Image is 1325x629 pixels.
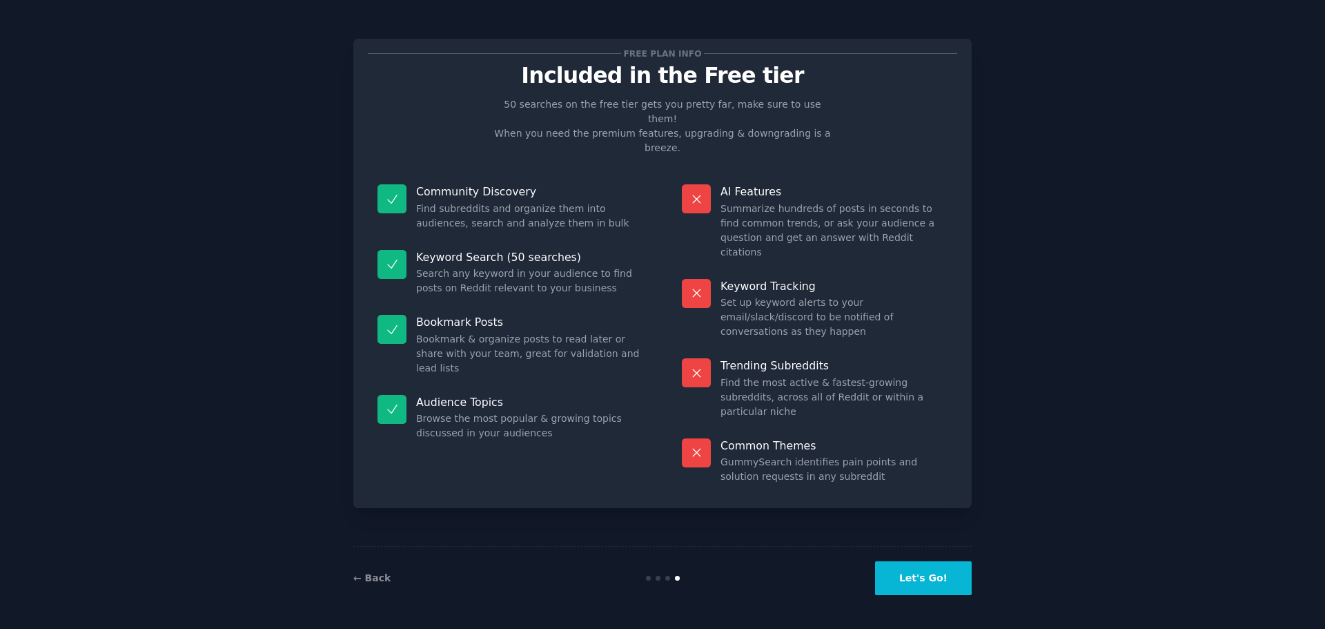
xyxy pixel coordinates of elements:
dd: Find subreddits and organize them into audiences, search and analyze them in bulk [416,202,643,231]
dd: Browse the most popular & growing topics discussed in your audiences [416,412,643,441]
p: Bookmark Posts [416,315,643,329]
button: Let's Go! [875,561,972,595]
p: Audience Topics [416,395,643,409]
dd: Summarize hundreds of posts in seconds to find common trends, or ask your audience a question and... [720,202,948,260]
span: Free plan info [621,46,704,61]
p: Community Discovery [416,184,643,199]
dd: Bookmark & organize posts to read later or share with your team, great for validation and lead lists [416,332,643,376]
a: ← Back [353,572,391,583]
dd: GummySearch identifies pain points and solution requests in any subreddit [720,455,948,484]
p: Common Themes [720,438,948,453]
dd: Search any keyword in your audience to find posts on Reddit relevant to your business [416,267,643,296]
dd: Find the most active & fastest-growing subreddits, across all of Reddit or within a particular niche [720,376,948,419]
dd: Set up keyword alerts to your email/slack/discord to be notified of conversations as they happen [720,296,948,339]
p: Included in the Free tier [368,64,957,88]
p: 50 searches on the free tier gets you pretty far, make sure to use them! When you need the premiu... [489,97,836,155]
p: Keyword Search (50 searches) [416,250,643,264]
p: AI Features [720,184,948,199]
p: Keyword Tracking [720,279,948,293]
p: Trending Subreddits [720,358,948,373]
